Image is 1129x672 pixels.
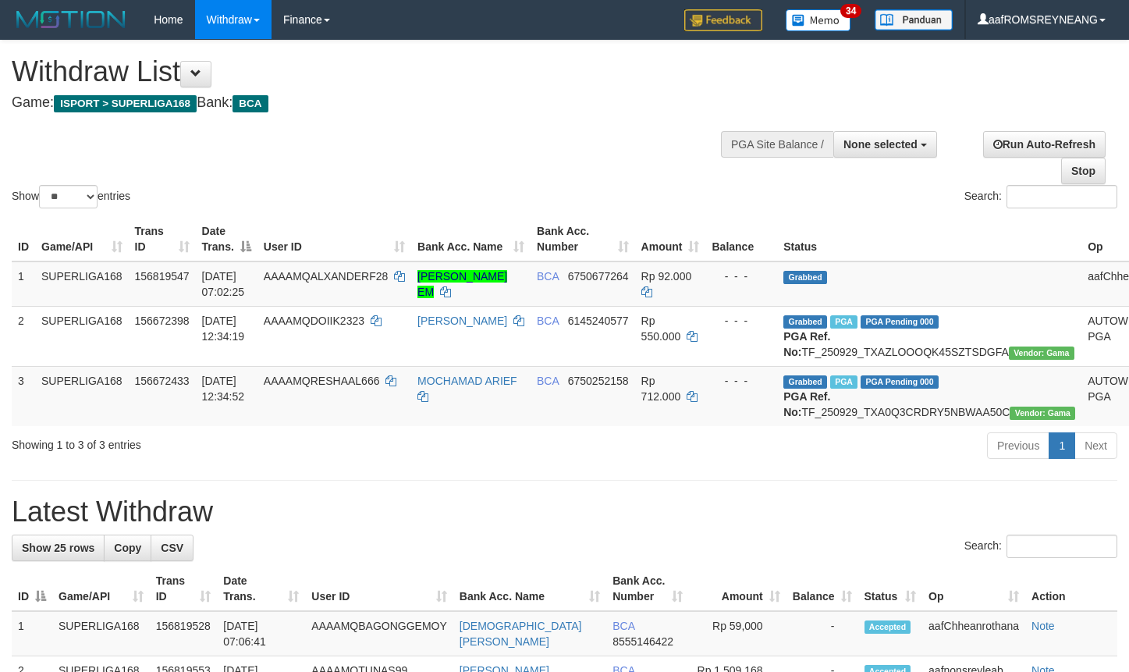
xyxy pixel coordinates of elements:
[264,270,389,283] span: AAAAMQALXANDERF28
[568,270,629,283] span: Copy 6750677264 to clipboard
[964,185,1117,208] label: Search:
[35,261,129,307] td: SUPERLIGA168
[783,390,830,418] b: PGA Ref. No:
[922,611,1025,656] td: aafChheanrothana
[150,567,218,611] th: Trans ID: activate to sort column ascending
[52,611,150,656] td: SUPERLIGA168
[196,217,257,261] th: Date Trans.: activate to sort column descending
[135,315,190,327] span: 156672398
[202,315,245,343] span: [DATE] 12:34:19
[712,268,771,284] div: - - -
[233,95,268,112] span: BCA
[843,138,918,151] span: None selected
[12,185,130,208] label: Show entries
[1007,535,1117,558] input: Search:
[1025,567,1117,611] th: Action
[783,315,827,329] span: Grabbed
[783,271,827,284] span: Grabbed
[54,95,197,112] span: ISPORT > SUPERLIGA168
[922,567,1025,611] th: Op: activate to sort column ascending
[264,315,364,327] span: AAAAMQDOIIK2323
[721,131,833,158] div: PGA Site Balance /
[264,375,380,387] span: AAAAMQRESHAAL666
[417,315,507,327] a: [PERSON_NAME]
[786,567,858,611] th: Balance: activate to sort column ascending
[875,9,953,30] img: panduan.png
[777,306,1081,366] td: TF_250929_TXAZLOOOQK45SZTSDGFA
[1009,347,1074,360] span: Vendor URL: https://trx31.1velocity.biz
[217,567,305,611] th: Date Trans.: activate to sort column ascending
[12,535,105,561] a: Show 25 rows
[12,306,35,366] td: 2
[712,373,771,389] div: - - -
[712,313,771,329] div: - - -
[830,375,857,389] span: Marked by aafsoycanthlai
[777,366,1081,426] td: TF_250929_TXA0Q3CRDRY5NBWAA50C
[135,270,190,283] span: 156819547
[1007,185,1117,208] input: Search:
[305,611,453,656] td: AAAAMQBAGONGGEMOY
[104,535,151,561] a: Copy
[417,375,517,387] a: MOCHAMAD ARIEF
[411,217,531,261] th: Bank Acc. Name: activate to sort column ascending
[612,635,673,648] span: Copy 8555146422 to clipboard
[612,620,634,632] span: BCA
[417,270,507,298] a: [PERSON_NAME] EM
[12,217,35,261] th: ID
[35,366,129,426] td: SUPERLIGA168
[641,375,681,403] span: Rp 712.000
[689,567,786,611] th: Amount: activate to sort column ascending
[635,217,706,261] th: Amount: activate to sort column ascending
[12,56,737,87] h1: Withdraw List
[786,9,851,31] img: Button%20Memo.svg
[12,261,35,307] td: 1
[22,542,94,554] span: Show 25 rows
[1031,620,1055,632] a: Note
[568,315,629,327] span: Copy 6145240577 to clipboard
[12,567,52,611] th: ID: activate to sort column descending
[161,542,183,554] span: CSV
[257,217,411,261] th: User ID: activate to sort column ascending
[202,375,245,403] span: [DATE] 12:34:52
[861,375,939,389] span: PGA Pending
[150,611,218,656] td: 156819528
[531,217,635,261] th: Bank Acc. Number: activate to sort column ascending
[783,330,830,358] b: PGA Ref. No:
[460,620,582,648] a: [DEMOGRAPHIC_DATA][PERSON_NAME]
[858,567,923,611] th: Status: activate to sort column ascending
[840,4,861,18] span: 34
[1049,432,1075,459] a: 1
[830,315,857,329] span: Marked by aafsoycanthlai
[453,567,606,611] th: Bank Acc. Name: activate to sort column ascending
[35,306,129,366] td: SUPERLIGA168
[964,535,1117,558] label: Search:
[35,217,129,261] th: Game/API: activate to sort column ascending
[777,217,1081,261] th: Status
[641,315,681,343] span: Rp 550.000
[12,611,52,656] td: 1
[52,567,150,611] th: Game/API: activate to sort column ascending
[12,496,1117,528] h1: Latest Withdraw
[861,315,939,329] span: PGA Pending
[12,366,35,426] td: 3
[151,535,193,561] a: CSV
[12,8,130,31] img: MOTION_logo.png
[12,431,459,453] div: Showing 1 to 3 of 3 entries
[305,567,453,611] th: User ID: activate to sort column ascending
[217,611,305,656] td: [DATE] 07:06:41
[783,375,827,389] span: Grabbed
[114,542,141,554] span: Copy
[987,432,1049,459] a: Previous
[606,567,689,611] th: Bank Acc. Number: activate to sort column ascending
[537,375,559,387] span: BCA
[568,375,629,387] span: Copy 6750252158 to clipboard
[689,611,786,656] td: Rp 59,000
[135,375,190,387] span: 156672433
[641,270,692,283] span: Rp 92.000
[202,270,245,298] span: [DATE] 07:02:25
[39,185,98,208] select: Showentries
[537,270,559,283] span: BCA
[865,620,911,634] span: Accepted
[129,217,196,261] th: Trans ID: activate to sort column ascending
[537,315,559,327] span: BCA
